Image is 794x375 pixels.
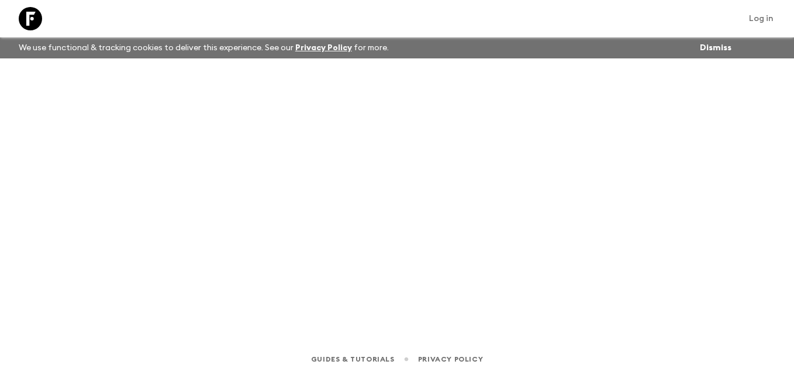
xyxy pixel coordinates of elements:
p: We use functional & tracking cookies to deliver this experience. See our for more. [14,37,393,58]
a: Privacy Policy [418,353,483,366]
a: Privacy Policy [295,44,352,52]
a: Log in [743,11,780,27]
button: Dismiss [697,40,734,56]
a: Guides & Tutorials [311,353,395,366]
